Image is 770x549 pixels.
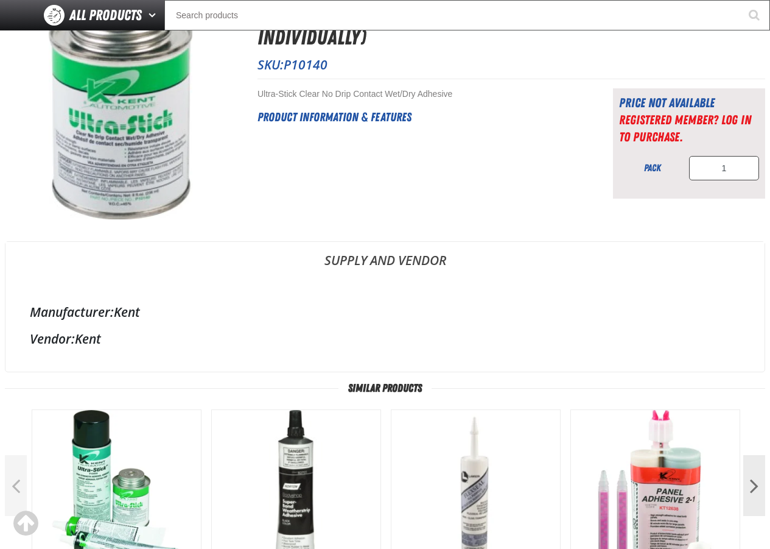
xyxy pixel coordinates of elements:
[338,382,432,394] span: Similar Products
[257,88,583,100] div: Ultra-Stick Clear No Drip Contact Wet/Dry Adhesive
[257,108,583,126] h2: Product Information & Features
[689,156,759,180] input: Product Quantity
[69,4,142,26] span: All Products
[284,56,327,73] span: P10140
[30,303,740,321] div: Kent
[743,455,765,516] button: Next
[5,455,27,516] button: Previous
[257,56,765,73] p: SKU:
[619,161,686,175] div: pack
[5,242,765,278] a: Supply and Vendor
[12,510,39,537] div: Scroll to the top
[619,112,751,144] a: Registered Member? Log In to purchase.
[30,330,740,347] div: Kent
[30,303,114,321] label: Manufacturer:
[30,330,75,347] label: Vendor:
[619,94,759,112] div: Price not available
